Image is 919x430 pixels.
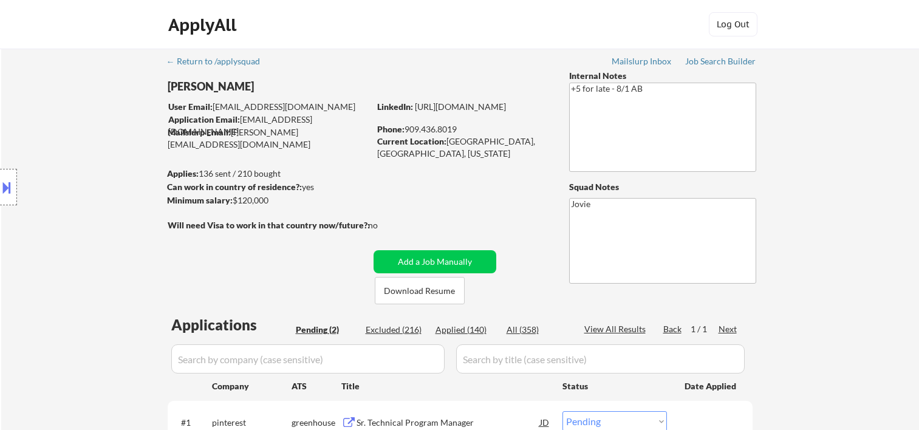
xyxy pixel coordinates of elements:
[168,126,369,150] div: [PERSON_NAME][EMAIL_ADDRESS][DOMAIN_NAME]
[167,194,369,206] div: $120,000
[296,324,357,336] div: Pending (2)
[341,380,551,392] div: Title
[292,417,341,429] div: greenhouse
[166,57,272,66] div: ← Return to /applysquad
[357,417,540,429] div: Sr. Technical Program Manager
[181,417,202,429] div: #1
[377,123,549,135] div: 909.436.8019
[569,70,756,82] div: Internal Notes
[562,375,667,397] div: Status
[584,323,649,335] div: View All Results
[168,15,240,35] div: ApplyAll
[168,79,417,94] div: [PERSON_NAME]
[377,124,405,134] strong: Phone:
[377,101,413,112] strong: LinkedIn:
[171,344,445,374] input: Search by company (case sensitive)
[415,101,506,112] a: [URL][DOMAIN_NAME]
[377,135,549,159] div: [GEOGRAPHIC_DATA], [GEOGRAPHIC_DATA], [US_STATE]
[685,380,738,392] div: Date Applied
[368,219,403,231] div: no
[612,57,672,66] div: Mailslurp Inbox
[168,220,370,230] strong: Will need Visa to work in that country now/future?:
[612,56,672,69] a: Mailslurp Inbox
[375,277,465,304] button: Download Resume
[456,344,745,374] input: Search by title (case sensitive)
[569,181,756,193] div: Squad Notes
[691,323,719,335] div: 1 / 1
[374,250,496,273] button: Add a Job Manually
[685,56,756,69] a: Job Search Builder
[171,318,292,332] div: Applications
[377,136,446,146] strong: Current Location:
[366,324,426,336] div: Excluded (216)
[168,101,369,113] div: [EMAIL_ADDRESS][DOMAIN_NAME]
[167,168,369,180] div: 136 sent / 210 bought
[212,417,292,429] div: pinterest
[719,323,738,335] div: Next
[212,380,292,392] div: Company
[292,380,341,392] div: ATS
[166,56,272,69] a: ← Return to /applysquad
[663,323,683,335] div: Back
[507,324,567,336] div: All (358)
[167,181,366,193] div: yes
[168,114,369,137] div: [EMAIL_ADDRESS][DOMAIN_NAME]
[685,57,756,66] div: Job Search Builder
[709,12,757,36] button: Log Out
[436,324,496,336] div: Applied (140)
[167,182,302,192] strong: Can work in country of residence?:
